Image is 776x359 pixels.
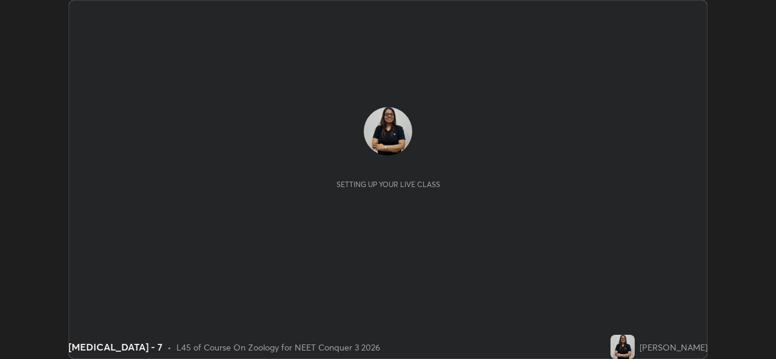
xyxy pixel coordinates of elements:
[336,180,440,189] div: Setting up your live class
[167,341,172,354] div: •
[640,341,707,354] div: [PERSON_NAME]
[176,341,380,354] div: L45 of Course On Zoology for NEET Conquer 3 2026
[610,335,635,359] img: c6438dad0c3c4b4ca32903e77dc45fa4.jpg
[364,107,412,156] img: c6438dad0c3c4b4ca32903e77dc45fa4.jpg
[69,340,162,354] div: [MEDICAL_DATA] - 7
